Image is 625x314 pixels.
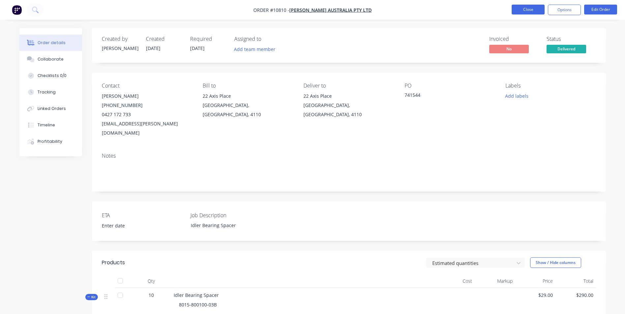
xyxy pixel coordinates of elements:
[149,292,154,299] span: 10
[19,67,82,84] button: Checklists 0/0
[190,211,273,219] label: Job Description
[38,56,64,62] div: Collaborate
[435,275,475,288] div: Cost
[475,275,515,288] div: Markup
[146,36,182,42] div: Created
[234,36,300,42] div: Assigned to
[38,73,67,79] div: Checklists 0/0
[19,51,82,67] button: Collaborate
[87,295,96,300] span: Kit
[230,45,279,54] button: Add team member
[19,117,82,133] button: Timeline
[203,83,293,89] div: Bill to
[19,100,82,117] button: Linked Orders
[185,221,268,230] div: Idler Bearing Spacer
[303,101,394,119] div: [GEOGRAPHIC_DATA], [GEOGRAPHIC_DATA], 4110
[203,92,293,119] div: 22 Axis Place[GEOGRAPHIC_DATA], [GEOGRAPHIC_DATA], 4110
[19,133,82,150] button: Profitability
[179,301,217,308] span: 8015-800100-03B
[38,122,55,128] div: Timeline
[584,5,617,14] button: Edit Order
[131,275,171,288] div: Qty
[19,84,82,100] button: Tracking
[515,275,556,288] div: Price
[303,92,394,101] div: 22 Axis Place
[102,83,192,89] div: Contact
[102,119,192,138] div: [EMAIL_ADDRESS][PERSON_NAME][DOMAIN_NAME]
[303,92,394,119] div: 22 Axis Place[GEOGRAPHIC_DATA], [GEOGRAPHIC_DATA], 4110
[548,5,581,15] button: Options
[102,211,184,219] label: ETA
[547,36,596,42] div: Status
[405,83,495,89] div: PO
[190,45,205,51] span: [DATE]
[12,5,22,15] img: Factory
[38,106,66,112] div: Linked Orders
[174,292,219,298] span: Idler Bearing Spacer
[102,45,138,52] div: [PERSON_NAME]
[190,36,226,42] div: Required
[97,221,179,231] input: Enter date
[505,83,596,89] div: Labels
[102,92,192,138] div: [PERSON_NAME][PHONE_NUMBER]0427 172 733[EMAIL_ADDRESS][PERSON_NAME][DOMAIN_NAME]
[102,153,596,159] div: Notes
[530,257,581,268] button: Show / Hide columns
[102,259,125,267] div: Products
[555,275,596,288] div: Total
[512,5,545,14] button: Close
[38,40,66,46] div: Order details
[102,36,138,42] div: Created by
[146,45,160,51] span: [DATE]
[303,83,394,89] div: Deliver to
[102,92,192,101] div: [PERSON_NAME]
[289,7,372,13] a: [PERSON_NAME] Australia Pty Ltd
[203,92,293,101] div: 22 Axis Place
[85,294,98,300] button: Kit
[547,45,586,53] span: Delivered
[405,92,487,101] div: 741544
[489,36,539,42] div: Invoiced
[234,45,279,54] button: Add team member
[38,89,56,95] div: Tracking
[489,45,529,53] span: No
[518,292,553,299] span: $29.00
[547,45,586,55] button: Delivered
[102,110,192,119] div: 0427 172 733
[558,292,593,299] span: $290.00
[203,101,293,119] div: [GEOGRAPHIC_DATA], [GEOGRAPHIC_DATA], 4110
[253,7,289,13] span: Order #10810 -
[502,92,532,100] button: Add labels
[102,101,192,110] div: [PHONE_NUMBER]
[38,139,62,144] div: Profitability
[19,35,82,51] button: Order details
